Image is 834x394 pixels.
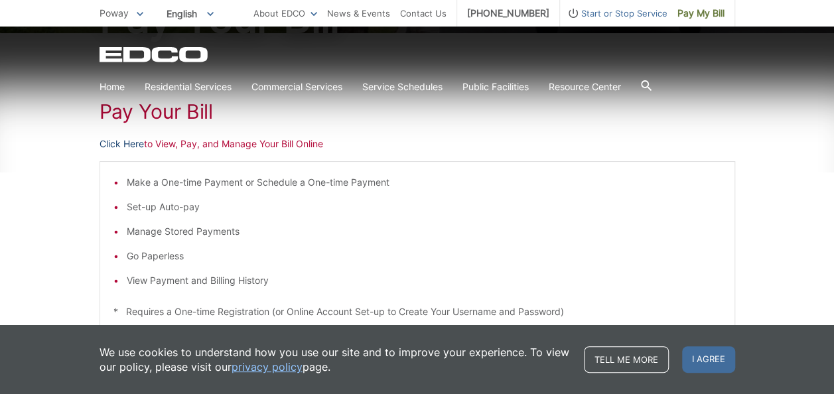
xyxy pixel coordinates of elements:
span: Pay My Bill [677,6,725,21]
a: News & Events [327,6,390,21]
p: We use cookies to understand how you use our site and to improve your experience. To view our pol... [100,345,571,374]
li: View Payment and Billing History [127,273,721,288]
li: Go Paperless [127,249,721,263]
h1: Pay Your Bill [100,99,735,123]
a: Tell me more [584,346,669,373]
li: Make a One-time Payment or Schedule a One-time Payment [127,175,721,190]
span: English [157,3,224,25]
p: * Requires a One-time Registration (or Online Account Set-up to Create Your Username and Password) [113,304,721,319]
a: Contact Us [400,6,447,21]
p: to View, Pay, and Manage Your Bill Online [100,137,735,151]
a: Service Schedules [362,80,443,94]
a: Resource Center [549,80,621,94]
a: Commercial Services [251,80,342,94]
span: I agree [682,346,735,373]
a: Home [100,80,125,94]
span: Poway [100,7,129,19]
li: Set-up Auto-pay [127,200,721,214]
li: Manage Stored Payments [127,224,721,239]
a: About EDCO [253,6,317,21]
a: Public Facilities [462,80,529,94]
a: Residential Services [145,80,232,94]
a: EDCD logo. Return to the homepage. [100,46,210,62]
a: Click Here [100,137,144,151]
a: privacy policy [232,360,303,374]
